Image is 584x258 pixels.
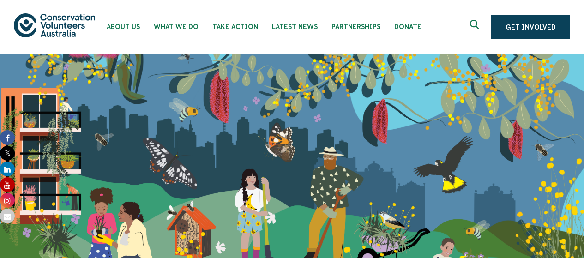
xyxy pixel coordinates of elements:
span: Donate [394,23,421,30]
span: What We Do [154,23,199,30]
span: Latest News [272,23,318,30]
a: Get Involved [491,15,570,39]
span: About Us [107,23,140,30]
span: Take Action [212,23,258,30]
button: Expand search box Close search box [464,16,487,38]
img: logo.svg [14,13,95,37]
span: Expand search box [470,20,482,35]
span: Partnerships [331,23,380,30]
